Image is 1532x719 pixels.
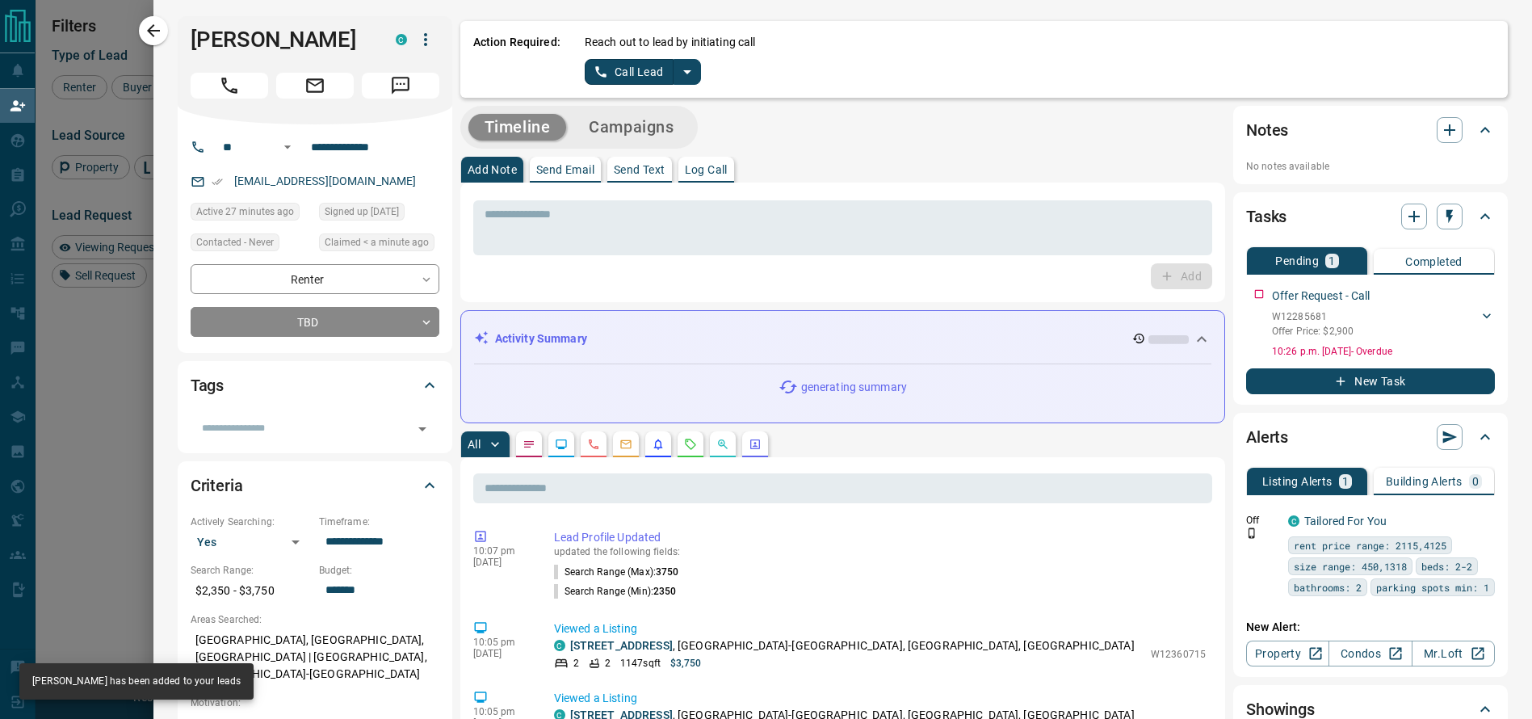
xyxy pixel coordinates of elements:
[1246,418,1495,456] div: Alerts
[801,379,907,396] p: generating summary
[1246,204,1286,229] h2: Tasks
[191,27,371,53] h1: [PERSON_NAME]
[191,203,311,225] div: Sun Sep 14 2025
[684,438,697,451] svg: Requests
[1246,111,1495,149] div: Notes
[191,696,439,710] p: Motivation:
[587,438,600,451] svg: Calls
[468,439,481,450] p: All
[191,466,439,505] div: Criteria
[585,34,756,51] p: Reach out to lead by initiating call
[523,438,535,451] svg: Notes
[191,264,439,294] div: Renter
[536,164,594,175] p: Send Email
[570,637,1135,654] p: , [GEOGRAPHIC_DATA]-[GEOGRAPHIC_DATA], [GEOGRAPHIC_DATA], [GEOGRAPHIC_DATA]
[234,174,417,187] a: [EMAIL_ADDRESS][DOMAIN_NAME]
[555,438,568,451] svg: Lead Browsing Activity
[716,438,729,451] svg: Opportunities
[473,706,530,717] p: 10:05 pm
[1294,579,1362,595] span: bathrooms: 2
[685,164,728,175] p: Log Call
[1272,309,1354,324] p: W12285681
[573,656,579,671] p: 2
[1246,528,1257,539] svg: Push Notification Only
[191,307,439,337] div: TBD
[605,656,611,671] p: 2
[1288,515,1299,527] div: condos.ca
[554,546,1206,557] p: updated the following fields:
[1246,117,1288,143] h2: Notes
[1246,513,1278,528] p: Off
[1304,515,1387,528] a: Tailored For You
[473,34,560,85] p: Action Required:
[1246,159,1495,174] p: No notes available
[1272,324,1354,338] p: Offer Price: $2,900
[473,648,530,659] p: [DATE]
[362,73,439,99] span: Message
[191,515,311,529] p: Actively Searching:
[468,164,517,175] p: Add Note
[495,330,587,347] p: Activity Summary
[670,656,702,671] p: $3,750
[620,656,661,671] p: 1147 sqft
[474,324,1211,354] div: Activity Summary
[191,612,439,627] p: Areas Searched:
[191,73,268,99] span: Call
[1294,558,1407,574] span: size range: 450,1318
[191,529,311,555] div: Yes
[319,515,439,529] p: Timeframe:
[196,234,274,250] span: Contacted - Never
[652,438,665,451] svg: Listing Alerts
[319,563,439,578] p: Budget:
[278,137,297,157] button: Open
[325,204,399,220] span: Signed up [DATE]
[32,668,241,695] div: [PERSON_NAME] has been added to your leads
[554,690,1206,707] p: Viewed a Listing
[1328,255,1335,267] p: 1
[212,176,223,187] svg: Email Verified
[1328,641,1412,666] a: Condos
[554,640,565,651] div: condos.ca
[191,366,439,405] div: Tags
[554,529,1206,546] p: Lead Profile Updated
[319,233,439,256] div: Sun Sep 14 2025
[656,566,678,578] span: 3750
[319,203,439,225] div: Thu Sep 11 2025
[1294,537,1446,553] span: rent price range: 2115,4125
[473,557,530,568] p: [DATE]
[653,586,676,597] span: 2350
[585,59,674,85] button: Call Lead
[191,473,243,498] h2: Criteria
[614,164,665,175] p: Send Text
[191,578,311,604] p: $2,350 - $3,750
[1421,558,1472,574] span: beds: 2-2
[191,627,439,687] p: [GEOGRAPHIC_DATA], [GEOGRAPHIC_DATA], [GEOGRAPHIC_DATA] | [GEOGRAPHIC_DATA], [GEOGRAPHIC_DATA]-[G...
[585,59,702,85] div: split button
[411,418,434,440] button: Open
[1472,476,1479,487] p: 0
[1151,647,1206,662] p: W12360715
[468,114,567,141] button: Timeline
[570,639,673,652] a: [STREET_ADDRESS]
[1275,255,1319,267] p: Pending
[1246,197,1495,236] div: Tasks
[1246,619,1495,636] p: New Alert:
[554,565,679,579] p: Search Range (Max) :
[1272,344,1495,359] p: 10:26 p.m. [DATE] - Overdue
[1412,641,1495,666] a: Mr.Loft
[619,438,632,451] svg: Emails
[1386,476,1463,487] p: Building Alerts
[1246,424,1288,450] h2: Alerts
[191,563,311,578] p: Search Range:
[1272,306,1495,342] div: W12285681Offer Price: $2,900
[749,438,762,451] svg: Agent Actions
[1272,288,1370,305] p: Offer Request - Call
[1246,641,1329,666] a: Property
[1376,579,1489,595] span: parking spots min: 1
[1405,256,1463,267] p: Completed
[554,620,1206,637] p: Viewed a Listing
[473,637,530,648] p: 10:05 pm
[191,372,224,398] h2: Tags
[1342,476,1349,487] p: 1
[196,204,294,220] span: Active 27 minutes ago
